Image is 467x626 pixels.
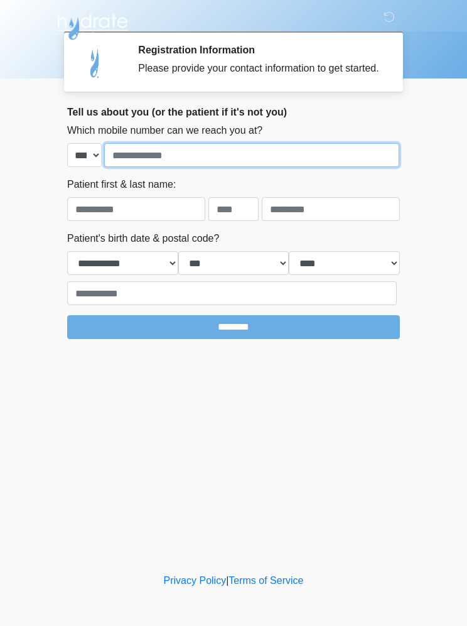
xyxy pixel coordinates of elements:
[55,9,130,41] img: Hydrate IV Bar - Flagstaff Logo
[67,231,219,246] label: Patient's birth date & postal code?
[228,575,303,586] a: Terms of Service
[67,177,176,192] label: Patient first & last name:
[164,575,227,586] a: Privacy Policy
[67,123,262,138] label: Which mobile number can we reach you at?
[77,44,114,82] img: Agent Avatar
[67,106,400,118] h2: Tell us about you (or the patient if it's not you)
[226,575,228,586] a: |
[138,61,381,76] div: Please provide your contact information to get started.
